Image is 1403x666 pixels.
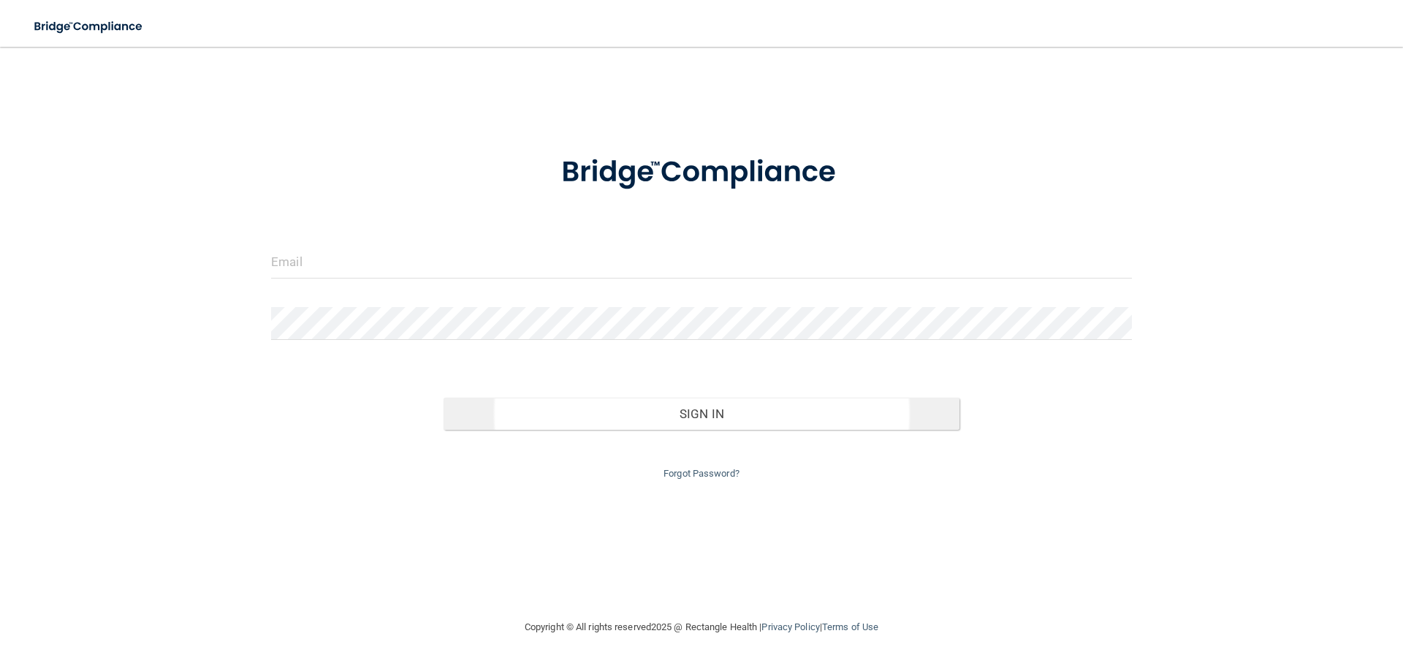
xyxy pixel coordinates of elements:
[22,12,156,42] img: bridge_compliance_login_screen.278c3ca4.svg
[822,621,878,632] a: Terms of Use
[531,135,872,211] img: bridge_compliance_login_screen.278c3ca4.svg
[435,604,968,651] div: Copyright © All rights reserved 2025 @ Rectangle Health | |
[444,398,960,430] button: Sign In
[761,621,819,632] a: Privacy Policy
[664,468,739,479] a: Forgot Password?
[271,246,1132,279] input: Email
